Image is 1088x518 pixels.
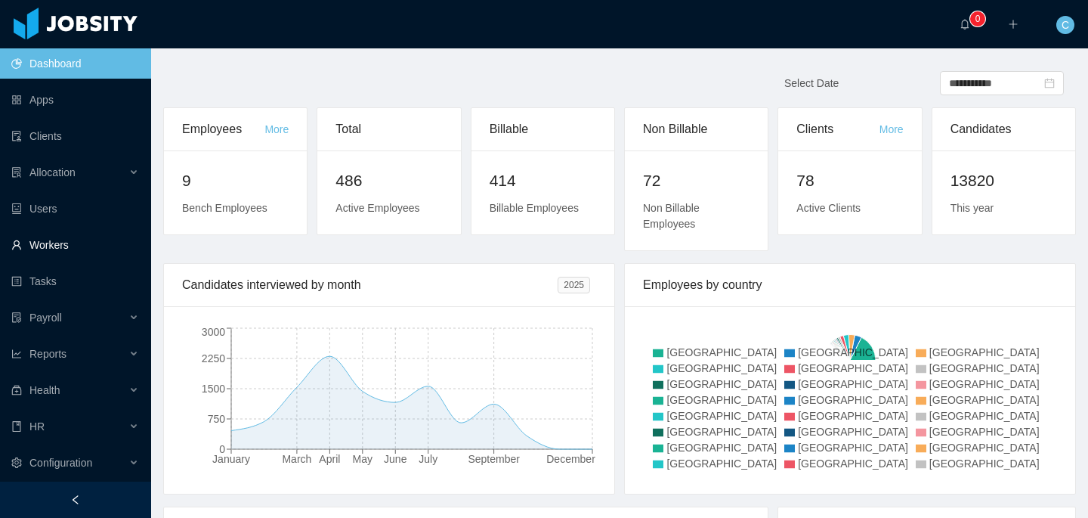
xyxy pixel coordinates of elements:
a: icon: pie-chartDashboard [11,48,139,79]
span: [GEOGRAPHIC_DATA] [798,346,908,358]
i: icon: file-protect [11,312,22,323]
h2: 72 [643,169,750,193]
span: [GEOGRAPHIC_DATA] [666,442,777,454]
div: Employees by country [643,264,1057,306]
tspan: April [319,453,340,465]
span: Billable Employees [490,202,579,214]
span: Active Clients [796,202,861,214]
span: [GEOGRAPHIC_DATA] [666,394,777,406]
tspan: 750 [208,413,226,425]
span: [GEOGRAPHIC_DATA] [666,346,777,358]
span: C [1062,16,1069,34]
span: [GEOGRAPHIC_DATA] [798,458,908,470]
h2: 78 [796,169,903,193]
span: [GEOGRAPHIC_DATA] [666,362,777,374]
a: icon: auditClients [11,121,139,151]
sup: 0 [970,11,985,26]
span: Non Billable Employees [643,202,700,230]
div: Billable [490,108,596,150]
tspan: June [384,453,407,465]
i: icon: line-chart [11,349,22,359]
i: icon: medicine-box [11,385,22,395]
a: More [879,123,904,135]
h2: 9 [182,169,289,193]
span: 2025 [558,277,590,293]
i: icon: plus [1008,19,1018,29]
span: [GEOGRAPHIC_DATA] [929,394,1040,406]
tspan: 1500 [202,383,225,395]
span: [GEOGRAPHIC_DATA] [798,394,908,406]
a: More [264,123,289,135]
i: icon: book [11,421,22,432]
div: Candidates [950,108,1057,150]
tspan: 2250 [202,352,225,364]
i: icon: bell [960,19,970,29]
div: Employees [182,108,264,150]
span: Select Date [784,77,839,89]
i: icon: calendar [1044,78,1055,88]
i: icon: solution [11,167,22,178]
span: [GEOGRAPHIC_DATA] [929,442,1040,454]
span: [GEOGRAPHIC_DATA] [929,426,1040,438]
h2: 486 [335,169,442,193]
span: Health [29,384,60,396]
span: Allocation [29,166,76,178]
tspan: 3000 [202,326,225,338]
span: [GEOGRAPHIC_DATA] [929,346,1040,358]
tspan: January [212,453,250,465]
span: [GEOGRAPHIC_DATA] [666,426,777,438]
span: [GEOGRAPHIC_DATA] [798,426,908,438]
a: icon: userWorkers [11,230,139,260]
i: icon: setting [11,458,22,468]
tspan: 0 [219,443,225,455]
span: This year [950,202,994,214]
span: Reports [29,348,66,360]
span: [GEOGRAPHIC_DATA] [798,362,908,374]
span: [GEOGRAPHIC_DATA] [666,410,777,422]
tspan: March [282,453,311,465]
span: [GEOGRAPHIC_DATA] [929,410,1040,422]
div: Clients [796,108,879,150]
tspan: September [468,453,520,465]
a: icon: profileTasks [11,266,139,296]
a: icon: appstoreApps [11,85,139,115]
h2: 13820 [950,169,1057,193]
div: Non Billable [643,108,750,150]
span: Active Employees [335,202,419,214]
span: HR [29,420,45,433]
span: [GEOGRAPHIC_DATA] [666,378,777,390]
span: [GEOGRAPHIC_DATA] [798,442,908,454]
span: Payroll [29,312,62,324]
span: [GEOGRAPHIC_DATA] [929,458,1040,470]
span: [GEOGRAPHIC_DATA] [929,378,1040,390]
span: [GEOGRAPHIC_DATA] [929,362,1040,374]
span: [GEOGRAPHIC_DATA] [666,458,777,470]
tspan: July [419,453,437,465]
tspan: May [353,453,372,465]
tspan: December [546,453,595,465]
div: Candidates interviewed by month [182,264,558,306]
a: icon: robotUsers [11,194,139,224]
span: [GEOGRAPHIC_DATA] [798,378,908,390]
div: Total [335,108,442,150]
span: [GEOGRAPHIC_DATA] [798,410,908,422]
span: Bench Employees [182,202,267,214]
span: Configuration [29,457,92,469]
h2: 414 [490,169,596,193]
